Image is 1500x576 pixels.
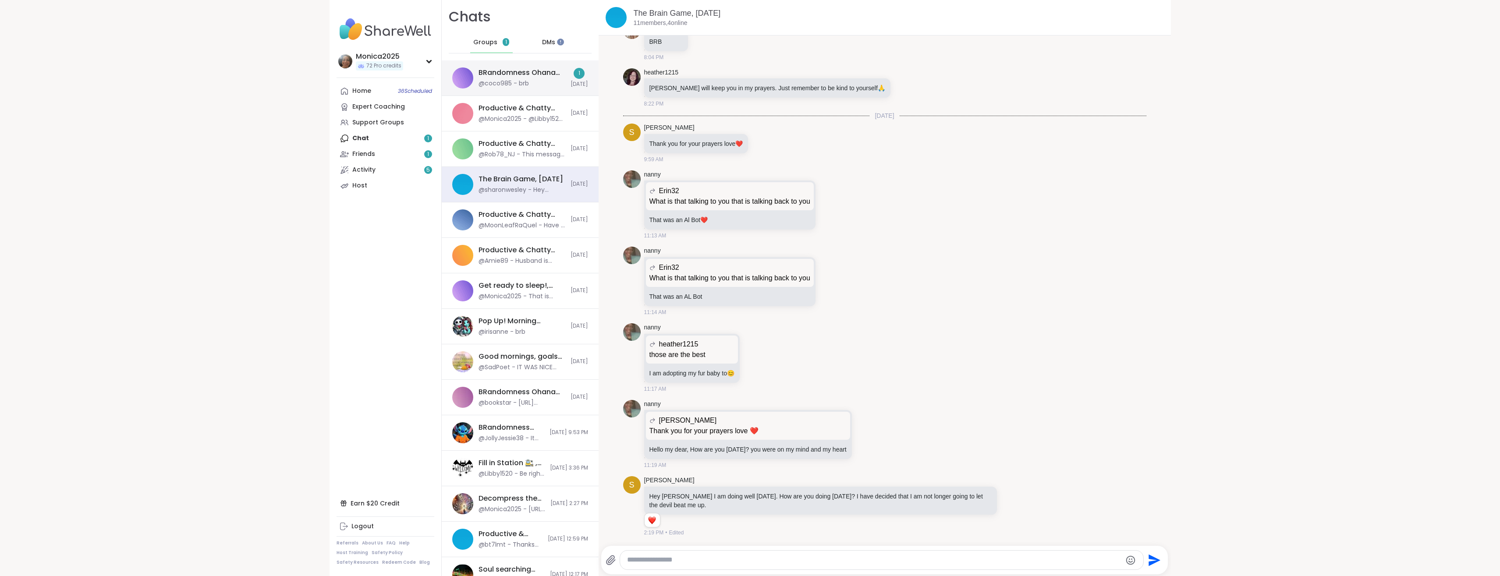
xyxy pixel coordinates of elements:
[351,522,374,531] div: Logout
[479,174,563,184] div: The Brain Game, [DATE]
[452,138,473,159] img: Productive & Chatty Body Doubling Pt3, Oct 15
[623,68,641,86] img: https://sharewell-space-live.sfo3.digitaloceanspaces.com/user-generated/7e940395-c3f0-47cc-975a-4...
[505,39,507,46] span: 1
[606,7,627,28] img: The Brain Game, Oct 14
[644,170,661,179] a: nanny
[452,387,473,408] img: BRandomness Ohana Open Forum, Oct 14
[452,174,473,195] img: The Brain Game, Oct 14
[479,470,545,478] div: @Libby1520 - Be right back
[1144,550,1163,570] button: Send
[479,281,565,290] div: Get ready to sleep!, [DATE]
[548,535,588,543] span: [DATE] 12:59 PM
[479,103,565,113] div: Productive & Chatty Body Doubling Pt4, [DATE]
[649,426,847,436] p: Thank you for your prayers love ❤️
[479,363,565,372] div: @SadPoet - IT WAS NICE SEEING EVERYONE I HOPE I CAN MAKE IT TOMMORROW MY DAYS ARE ALWAYS BETTER W...
[644,323,661,332] a: nanny
[452,316,473,337] img: Pop Up! Morning Session!, Oct 15
[644,461,667,469] span: 11:19 AM
[452,280,473,301] img: Get ready to sleep!, Oct 14
[479,328,525,336] div: @irisanne - brb
[337,146,434,162] a: Friends1
[735,140,743,147] span: ❤️
[449,7,491,27] h1: Chats
[387,540,396,546] a: FAQ
[479,210,565,219] div: Productive & Chatty Body Doubling Pt 2, [DATE]
[1125,555,1136,565] button: Emoji picker
[571,322,588,330] span: [DATE]
[647,517,656,524] button: Reactions: love
[659,262,679,273] span: Erin32
[878,85,885,92] span: 🙏
[479,352,565,361] div: Good mornings, goals and gratitude's, [DATE]
[352,166,376,174] div: Activity
[644,124,695,132] a: [PERSON_NAME]
[337,83,434,99] a: Home36Scheduled
[372,550,403,556] a: Safety Policy
[669,529,684,537] span: Edited
[452,245,473,266] img: Productive & Chatty Body Doubling Pt 1, Oct 15
[337,559,379,565] a: Safety Resources
[649,292,810,301] p: That was an AL Bot
[634,9,721,18] a: The Brain Game, [DATE]
[479,79,529,88] div: @coco985 - brb
[337,14,434,45] img: ShareWell Nav Logo
[337,99,434,115] a: Expert Coaching
[623,247,641,264] img: https://sharewell-space-live.sfo3.digitaloceanspaces.com/user-generated/e0e9b911-4e07-4294-902a-6...
[649,216,810,224] p: That was an Al Bot
[649,139,743,148] p: Thank you for your prayers love
[479,387,565,397] div: BRandomness Ohana Open Forum, [DATE]
[452,493,473,514] img: Decompress the Stress, Oct 14
[623,400,641,417] img: https://sharewell-space-live.sfo3.digitaloceanspaces.com/user-generated/e0e9b911-4e07-4294-902a-6...
[452,103,473,124] img: Productive & Chatty Body Doubling Pt4, Oct 15
[644,400,661,409] a: nanny
[452,351,473,372] img: Good mornings, goals and gratitude's, Oct 15
[571,358,588,365] span: [DATE]
[452,422,473,443] img: BRandomness last call, Oct 14
[542,38,555,47] span: DMs
[419,559,430,565] a: Blog
[479,458,545,468] div: Fill in Station 🚉 , [DATE]
[427,151,429,158] span: 1
[644,68,679,77] a: heather1215
[571,393,588,401] span: [DATE]
[452,529,473,550] img: Productive & Chatty Body Doubling Pt 2, Oct 14
[338,54,352,68] img: Monica2025
[550,464,588,472] span: [DATE] 3:36 PM
[352,87,371,95] div: Home
[479,150,565,159] div: @Rob78_NJ - This message was deleted.
[479,399,565,407] div: @bookstar - [URL][DOMAIN_NAME]
[644,385,667,393] span: 11:17 AM
[649,84,885,92] p: [PERSON_NAME] will keep you in my prayers. Just remember to be kind to yourself
[362,540,383,546] a: About Us
[337,178,434,194] a: Host
[479,186,565,194] div: @sharonwesley - Hey [PERSON_NAME] I am doing well [DATE]. How are you doing [DATE]? I have decide...
[479,565,545,574] div: Soul searching with music -Special topic edition! , [DATE]
[479,423,544,432] div: BRandomness last call, [DATE]
[649,350,734,360] p: those are the best
[571,216,588,223] span: [DATE]
[649,37,683,46] p: BRB
[382,559,416,565] a: Redeem Code
[352,181,367,190] div: Host
[644,476,695,485] a: [PERSON_NAME]
[644,155,663,163] span: 9:59 AM
[634,19,688,28] p: 11 members, 4 online
[366,62,401,70] span: 72 Pro credits
[627,555,1121,565] textarea: Type your message
[452,209,473,230] img: Productive & Chatty Body Doubling Pt 2, Oct 15
[352,118,404,127] div: Support Groups
[337,162,434,178] a: Activity5
[644,53,664,61] span: 8:04 PM
[629,479,634,491] span: s
[645,513,660,527] div: Reaction list
[352,102,405,111] div: Expert Coaching
[337,495,434,511] div: Earn $20 Credit
[550,429,588,436] span: [DATE] 9:53 PM
[479,245,565,255] div: Productive & Chatty Body Doubling Pt 1, [DATE]
[479,434,544,443] div: @JollyJessie38 - It wouldn't forfeit the other stuff so I had to fight with it
[649,196,810,207] p: What is that talking to you that is talking back to you
[479,221,565,230] div: @MoonLeafRaQuel - Have a great day everyone .... leaving a bit early.
[571,145,588,152] span: [DATE]
[479,292,565,301] div: @Monica2025 - That is what happened to me the other day. Last night I didn't fall asleep till 1:3...
[337,519,434,534] a: Logout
